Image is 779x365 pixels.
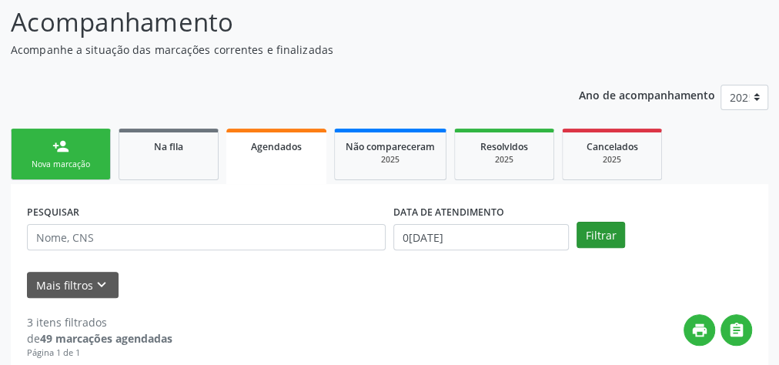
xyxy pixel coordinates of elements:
[27,200,79,224] label: PESQUISAR
[52,138,69,155] div: person_add
[691,322,708,339] i: print
[346,154,435,166] div: 2025
[684,314,715,346] button: print
[720,314,752,346] button: 
[27,272,119,299] button: Mais filtroskeyboard_arrow_down
[393,200,504,224] label: DATA DE ATENDIMENTO
[587,140,638,153] span: Cancelados
[22,159,99,170] div: Nova marcação
[27,224,386,250] input: Nome, CNS
[27,330,172,347] div: de
[93,276,110,293] i: keyboard_arrow_down
[728,322,745,339] i: 
[577,222,625,248] button: Filtrar
[573,154,650,166] div: 2025
[40,331,172,346] strong: 49 marcações agendadas
[11,42,541,58] p: Acompanhe a situação das marcações correntes e finalizadas
[154,140,183,153] span: Na fila
[27,314,172,330] div: 3 itens filtrados
[346,140,435,153] span: Não compareceram
[480,140,528,153] span: Resolvidos
[393,224,569,250] input: Selecione um intervalo
[579,85,715,104] p: Ano de acompanhamento
[466,154,543,166] div: 2025
[11,3,541,42] p: Acompanhamento
[27,347,172,360] div: Página 1 de 1
[251,140,302,153] span: Agendados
